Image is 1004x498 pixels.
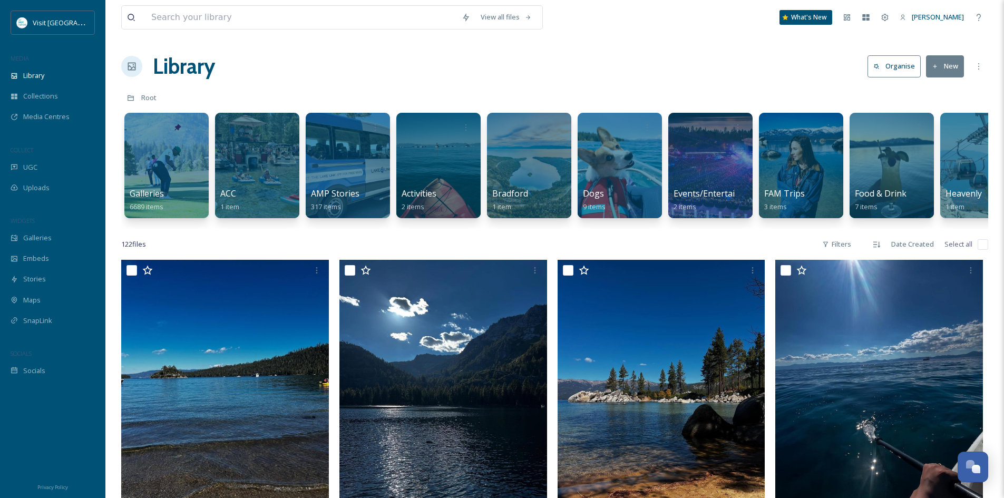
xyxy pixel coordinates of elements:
a: Library [153,51,215,82]
span: ACC [220,188,236,199]
span: UGC [23,162,37,172]
a: Activities2 items [402,189,436,211]
span: SOCIALS [11,349,32,357]
a: View all files [475,7,537,27]
span: MEDIA [11,54,29,62]
a: What's New [779,10,832,25]
span: Heavenly [945,188,982,199]
span: 1 item [220,202,239,211]
span: 1 item [945,202,964,211]
button: New [926,55,964,77]
span: 1 item [492,202,511,211]
a: AMP Stories317 items [311,189,359,211]
span: Activities [402,188,436,199]
span: WIDGETS [11,217,35,224]
a: Bradford1 item [492,189,528,211]
span: 122 file s [121,239,146,249]
div: Filters [817,234,856,255]
a: Root [141,91,157,104]
div: Date Created [886,234,939,255]
input: Search your library [146,6,456,29]
a: [PERSON_NAME] [894,7,969,27]
span: 6689 items [130,202,163,211]
span: 7 items [855,202,878,211]
span: Root [141,93,157,102]
span: 3 items [764,202,787,211]
span: Privacy Policy [37,484,68,491]
span: Uploads [23,183,50,193]
span: COLLECT [11,146,33,154]
span: Collections [23,91,58,101]
span: Visit [GEOGRAPHIC_DATA] [33,17,114,27]
a: Galleries6689 items [130,189,164,211]
span: Select all [944,239,972,249]
a: ACC1 item [220,189,239,211]
span: Events/Entertainment [674,188,761,199]
span: Maps [23,295,41,305]
a: Organise [867,55,926,77]
span: FAM Trips [764,188,805,199]
span: Library [23,71,44,81]
a: Heavenly1 item [945,189,982,211]
button: Open Chat [958,452,988,482]
a: Food & Drink7 items [855,189,906,211]
a: FAM Trips3 items [764,189,805,211]
span: Galleries [23,233,52,243]
span: Bradford [492,188,528,199]
span: 2 items [402,202,424,211]
span: Socials [23,366,45,376]
span: Dogs [583,188,604,199]
span: 317 items [311,202,341,211]
button: Organise [867,55,921,77]
span: SnapLink [23,316,52,326]
span: AMP Stories [311,188,359,199]
span: [PERSON_NAME] [912,12,964,22]
span: 9 items [583,202,606,211]
span: Media Centres [23,112,70,122]
span: Stories [23,274,46,284]
span: Food & Drink [855,188,906,199]
img: download.jpeg [17,17,27,28]
span: Galleries [130,188,164,199]
span: Embeds [23,253,49,263]
a: Events/Entertainment2 items [674,189,761,211]
a: Privacy Policy [37,480,68,493]
span: 2 items [674,202,696,211]
a: Dogs9 items [583,189,606,211]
